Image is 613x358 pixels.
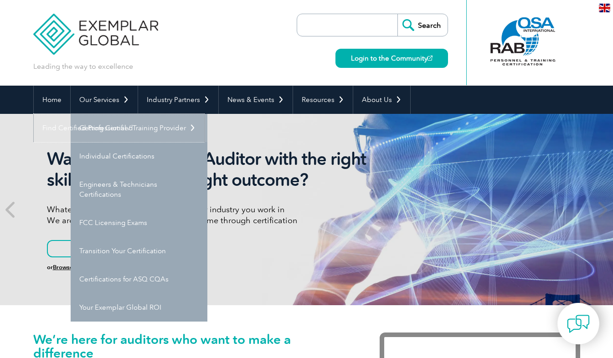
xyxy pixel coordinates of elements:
a: Certifications for ASQ CQAs [71,265,207,293]
a: Learn More [47,240,142,257]
h6: or [47,264,389,271]
a: Browse All Certifications [53,264,118,271]
a: News & Events [219,86,293,114]
input: Search [397,14,448,36]
a: Individual Certifications [71,142,207,170]
p: Leading the way to excellence [33,61,133,72]
a: Engineers & Technicians Certifications [71,170,207,209]
a: Home [34,86,70,114]
img: contact-chat.png [567,312,590,335]
a: Our Services [71,86,138,114]
a: Transition Your Certification [71,237,207,265]
h2: Want to be the right Auditor with the right skills to deliver the right outcome? [47,148,389,190]
a: About Us [353,86,410,114]
a: Resources [293,86,353,114]
a: Industry Partners [138,86,218,114]
img: open_square.png [428,56,433,61]
p: Whatever language you speak or whatever industry you work in We are here to support your desired ... [47,204,389,226]
img: en [599,4,610,12]
a: FCC Licensing Exams [71,209,207,237]
a: Login to the Community [335,49,448,68]
a: Find Certified Professional / Training Provider [34,114,204,142]
a: Your Exemplar Global ROI [71,293,207,322]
